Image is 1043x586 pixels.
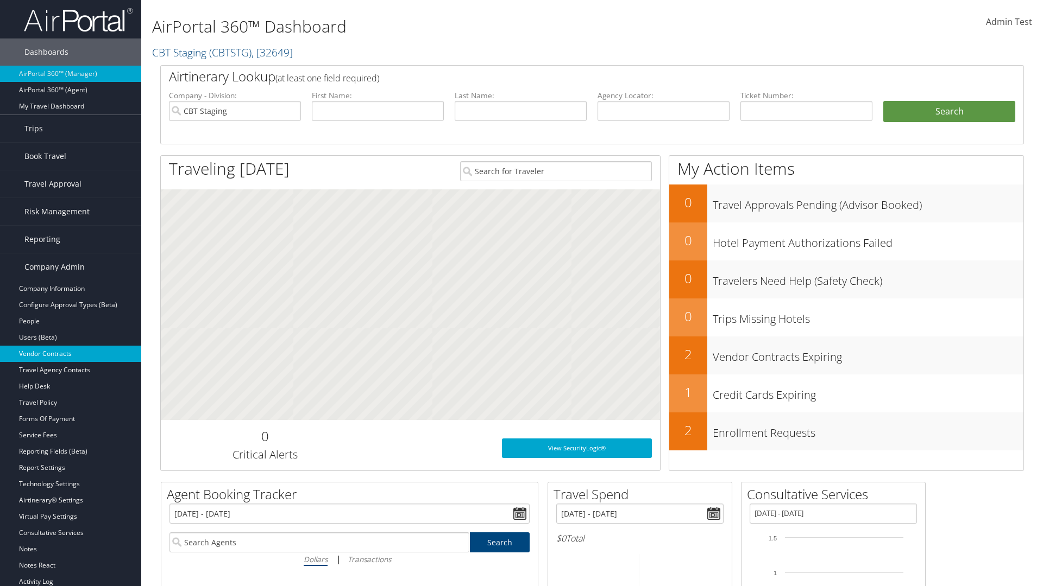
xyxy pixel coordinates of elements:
[669,157,1023,180] h1: My Action Items
[24,39,68,66] span: Dashboards
[304,554,328,564] i: Dollars
[556,532,724,544] h6: Total
[169,447,361,462] h3: Critical Alerts
[774,570,777,576] tspan: 1
[669,260,1023,298] a: 0Travelers Need Help (Safety Check)
[24,7,133,33] img: airportal-logo.png
[986,5,1032,39] a: Admin Test
[747,485,925,504] h2: Consultative Services
[24,253,85,281] span: Company Admin
[502,438,652,458] a: View SecurityLogic®
[169,552,530,566] div: |
[169,67,944,86] h2: Airtinerary Lookup
[275,72,379,84] span: (at least one field required)
[209,45,252,60] span: ( CBTSTG )
[554,485,732,504] h2: Travel Spend
[713,382,1023,403] h3: Credit Cards Expiring
[669,184,1023,222] a: 0Travel Approvals Pending (Advisor Booked)
[669,298,1023,336] a: 0Trips Missing Hotels
[152,45,293,60] a: CBT Staging
[460,161,652,181] input: Search for Traveler
[24,226,60,253] span: Reporting
[713,420,1023,441] h3: Enrollment Requests
[669,231,707,250] h2: 0
[883,101,1015,123] button: Search
[24,143,66,170] span: Book Travel
[598,90,730,101] label: Agency Locator:
[669,383,707,402] h2: 1
[669,374,1023,412] a: 1Credit Cards Expiring
[713,344,1023,365] h3: Vendor Contracts Expiring
[713,192,1023,213] h3: Travel Approvals Pending (Advisor Booked)
[713,268,1023,289] h3: Travelers Need Help (Safety Check)
[152,15,739,38] h1: AirPortal 360™ Dashboard
[24,115,43,142] span: Trips
[769,535,777,542] tspan: 1.5
[24,170,81,198] span: Travel Approval
[470,532,530,552] a: Search
[669,307,707,326] h2: 0
[669,345,707,364] h2: 2
[312,90,444,101] label: First Name:
[169,90,301,101] label: Company - Division:
[252,45,293,60] span: , [ 32649 ]
[24,198,90,225] span: Risk Management
[556,532,566,544] span: $0
[669,336,1023,374] a: 2Vendor Contracts Expiring
[348,554,391,564] i: Transactions
[669,222,1023,260] a: 0Hotel Payment Authorizations Failed
[455,90,587,101] label: Last Name:
[669,421,707,439] h2: 2
[169,427,361,445] h2: 0
[669,269,707,288] h2: 0
[713,306,1023,327] h3: Trips Missing Hotels
[986,16,1032,28] span: Admin Test
[167,485,538,504] h2: Agent Booking Tracker
[669,193,707,212] h2: 0
[740,90,872,101] label: Ticket Number:
[713,230,1023,251] h3: Hotel Payment Authorizations Failed
[669,412,1023,450] a: 2Enrollment Requests
[169,532,469,552] input: Search Agents
[169,157,290,180] h1: Traveling [DATE]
